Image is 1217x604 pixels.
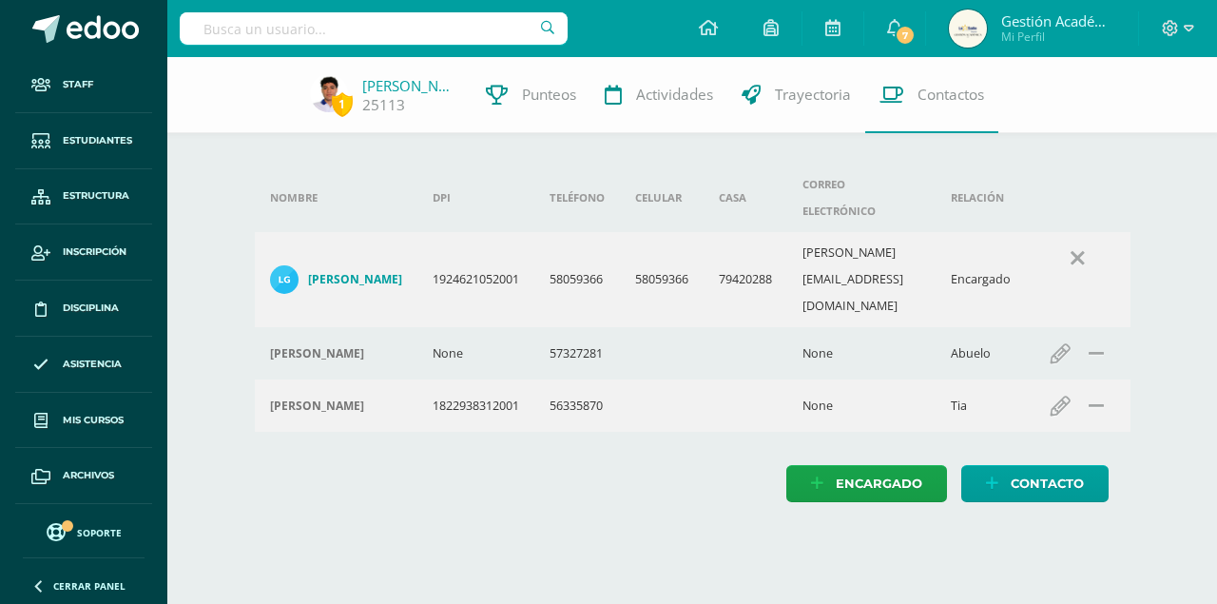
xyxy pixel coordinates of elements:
span: Encargado [836,466,922,501]
th: Nombre [255,164,417,232]
span: Actividades [636,85,713,105]
a: Actividades [590,57,727,133]
a: Inscripción [15,224,152,281]
span: Inscripción [63,244,126,260]
div: Carlos Gálvez [270,346,402,361]
a: Soporte [23,518,145,544]
h4: [PERSON_NAME] [308,272,402,287]
span: Cerrar panel [53,579,126,593]
td: Encargado [936,232,1026,327]
span: Estructura [63,188,129,204]
a: [PERSON_NAME] [362,76,457,95]
th: Casa [704,164,787,232]
td: 57327281 [534,327,620,380]
span: 1 [332,92,353,116]
a: Asistencia [15,337,152,393]
a: Contactos [865,57,998,133]
img: ff93632bf489dcbc5131d32d8a4af367.png [949,10,987,48]
td: None [787,380,936,432]
span: Estudiantes [63,133,132,148]
a: Estudiantes [15,113,152,169]
span: Contactos [918,85,984,105]
td: [PERSON_NAME][EMAIL_ADDRESS][DOMAIN_NAME] [787,232,936,327]
span: Trayectoria [775,85,851,105]
a: Staff [15,57,152,113]
span: Mis cursos [63,413,124,428]
td: 56335870 [534,380,620,432]
h4: [PERSON_NAME] [270,346,364,361]
a: Trayectoria [727,57,865,133]
td: None [787,327,936,380]
td: Abuelo [936,327,1026,380]
span: Contacto [1011,466,1084,501]
span: Gestión Académica [1001,11,1115,30]
a: Contacto [961,465,1109,502]
td: 58059366 [620,232,704,327]
span: 7 [895,25,916,46]
a: Archivos [15,448,152,504]
td: 79420288 [704,232,787,327]
td: None [417,327,534,380]
th: Teléfono [534,164,620,232]
img: 5077e2f248893eec73f09d48dc743c6f.png [310,74,348,112]
span: Asistencia [63,357,122,372]
div: Cesia Gálvez [270,399,402,414]
input: Busca un usuario... [180,12,568,45]
th: Correo electrónico [787,164,936,232]
td: Tia [936,380,1026,432]
h4: [PERSON_NAME] [270,399,364,414]
td: 1822938312001 [417,380,534,432]
a: Estructura [15,169,152,225]
a: Mis cursos [15,393,152,449]
span: Soporte [77,526,122,539]
a: 25113 [362,95,405,115]
a: Punteos [472,57,590,133]
th: DPI [417,164,534,232]
a: Disciplina [15,281,152,337]
th: Relación [936,164,1026,232]
a: [PERSON_NAME] [270,265,402,294]
span: Archivos [63,468,114,483]
span: Punteos [522,85,576,105]
img: 287fa19babdaedeb6ce7486b572f87d4.png [270,265,299,294]
span: Mi Perfil [1001,29,1115,45]
a: Encargado [786,465,947,502]
span: Disciplina [63,301,119,316]
td: 58059366 [534,232,620,327]
th: Celular [620,164,704,232]
td: 1924621052001 [417,232,534,327]
span: Staff [63,77,93,92]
